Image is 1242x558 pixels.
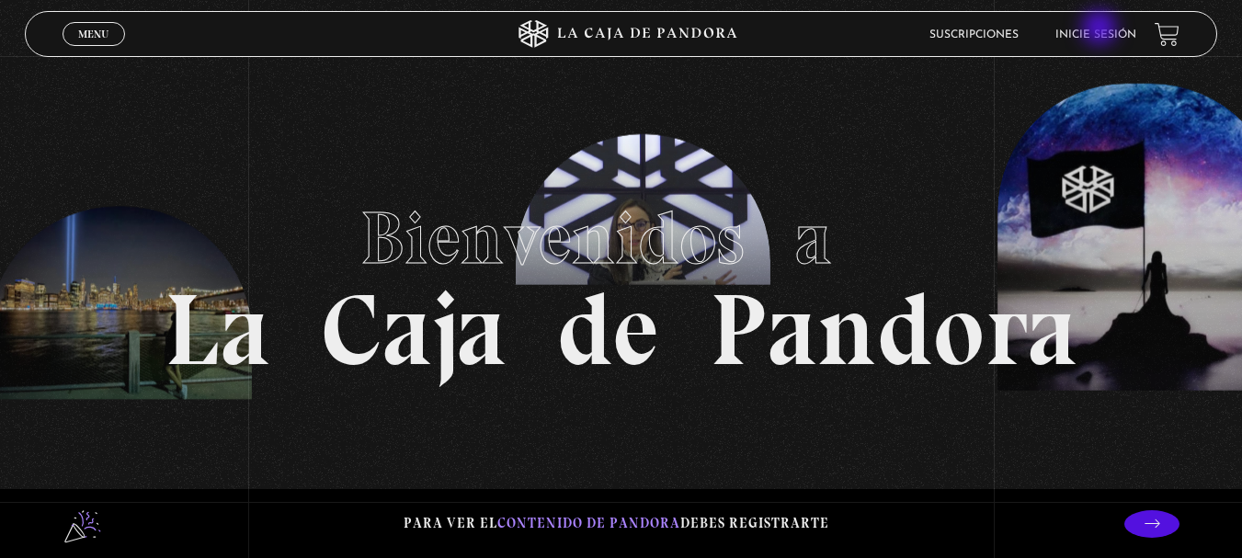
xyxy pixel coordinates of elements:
[1055,29,1136,40] a: Inicie sesión
[497,515,680,531] span: contenido de Pandora
[360,194,883,282] span: Bienvenidos a
[1155,22,1179,47] a: View your shopping cart
[72,44,115,57] span: Cerrar
[165,178,1077,381] h1: La Caja de Pandora
[404,511,829,536] p: Para ver el debes registrarte
[929,29,1019,40] a: Suscripciones
[78,28,108,40] span: Menu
